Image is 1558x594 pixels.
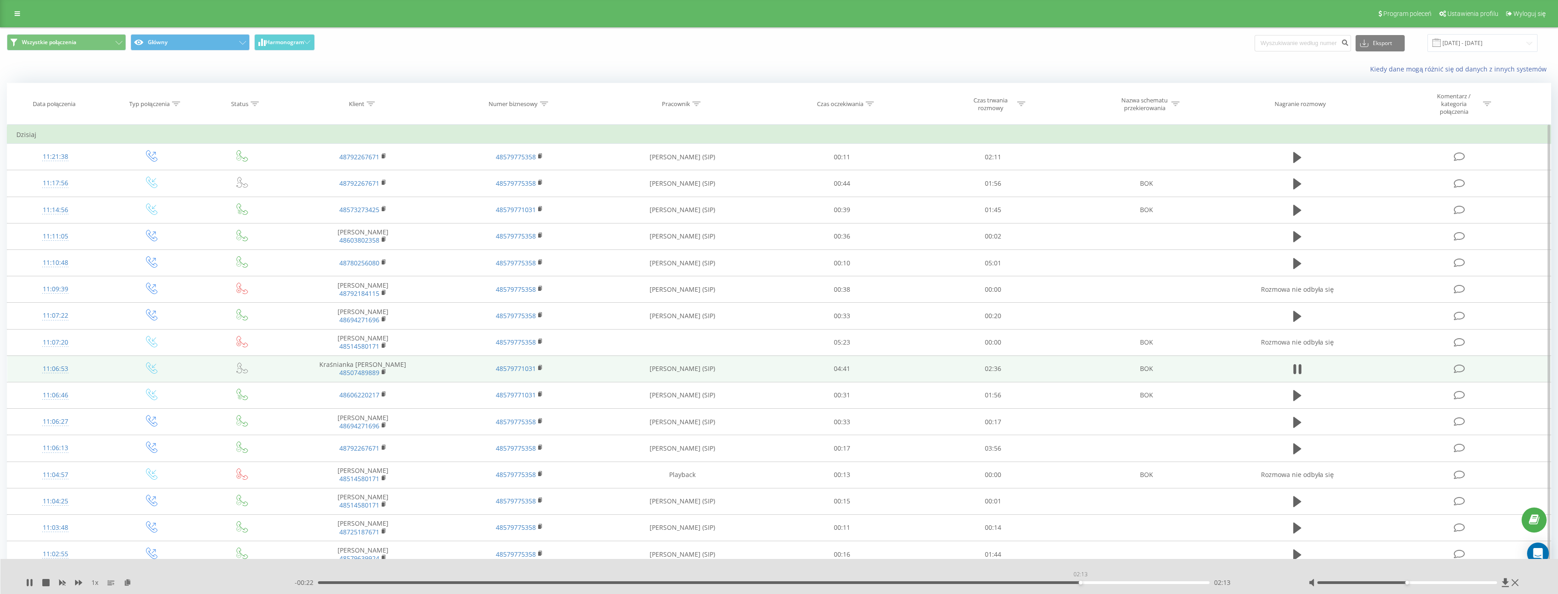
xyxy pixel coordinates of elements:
[339,289,379,298] a: 48792184115
[284,329,441,355] td: [PERSON_NAME]
[349,100,364,108] div: Klient
[767,435,918,462] td: 00:17
[496,338,536,346] a: 48579775358
[489,100,538,108] div: Numer biznesowy
[598,409,767,435] td: [PERSON_NAME] (SIP)
[22,39,76,46] span: Wszystkie połączenia
[16,545,95,563] div: 11:02:55
[254,34,315,51] button: Harmonogram
[496,285,536,294] a: 48579775358
[767,303,918,329] td: 00:33
[339,259,379,267] a: 48780256080
[496,391,536,399] a: 48579771031
[284,514,441,541] td: [PERSON_NAME]
[918,435,1068,462] td: 03:56
[1356,35,1405,51] button: Eksport
[284,488,441,514] td: [PERSON_NAME]
[131,34,250,51] button: Główny
[339,444,379,452] a: 48792267671
[1447,10,1498,17] span: Ustawienia profilu
[1214,578,1230,587] span: 02:13
[284,355,441,382] td: Kraśnianka [PERSON_NAME]
[16,439,95,457] div: 11:06:13
[918,541,1068,568] td: 01:44
[767,197,918,223] td: 00:39
[1068,197,1225,223] td: BOK
[598,223,767,249] td: [PERSON_NAME] (SIP)
[339,205,379,214] a: 48573273425
[598,276,767,303] td: [PERSON_NAME] (SIP)
[496,417,536,426] a: 48579775358
[767,170,918,197] td: 00:44
[16,413,95,431] div: 11:06:27
[767,144,918,170] td: 00:11
[16,360,95,378] div: 11:06:53
[496,179,536,188] a: 48579775358
[284,541,441,568] td: [PERSON_NAME]
[16,174,95,192] div: 11:17:56
[767,514,918,541] td: 00:11
[496,364,536,373] a: 48579771031
[1427,92,1481,116] div: Komentarz / kategoria połączenia
[598,488,767,514] td: [PERSON_NAME] (SIP)
[496,444,536,452] a: 48579775358
[1068,355,1225,382] td: BOK
[918,223,1068,249] td: 00:02
[16,519,95,537] div: 11:03:48
[767,488,918,514] td: 00:15
[16,228,95,245] div: 11:11:05
[918,462,1068,488] td: 00:00
[339,554,379,563] a: 48579639924
[598,144,767,170] td: [PERSON_NAME] (SIP)
[339,501,379,509] a: 48514580171
[7,126,1551,144] td: Dzisiaj
[767,409,918,435] td: 00:33
[1383,10,1432,17] span: Program poleceń
[339,421,379,430] a: 48694271696
[598,250,767,276] td: [PERSON_NAME] (SIP)
[16,148,95,166] div: 11:21:38
[496,470,536,479] a: 48579775358
[598,303,767,329] td: [PERSON_NAME] (SIP)
[496,152,536,161] a: 48579775358
[1261,285,1334,294] span: Rozmowa nie odbyła się
[496,232,536,240] a: 48579775358
[598,355,767,382] td: [PERSON_NAME] (SIP)
[16,334,95,351] div: 11:07:20
[918,382,1068,408] td: 01:56
[767,250,918,276] td: 00:10
[918,355,1068,382] td: 02:36
[1406,581,1409,584] div: Accessibility label
[16,492,95,510] div: 11:04:25
[918,409,1068,435] td: 00:17
[496,259,536,267] a: 48579775358
[767,329,918,355] td: 05:23
[284,303,441,329] td: [PERSON_NAME]
[295,578,318,587] span: - 00:22
[918,250,1068,276] td: 05:01
[16,254,95,272] div: 11:10:48
[33,100,76,108] div: Data połączenia
[1068,329,1225,355] td: BOK
[1275,100,1326,108] div: Nagranie rozmowy
[284,409,441,435] td: [PERSON_NAME]
[91,578,98,587] span: 1 x
[339,528,379,536] a: 48725187671
[16,201,95,219] div: 11:14:56
[918,303,1068,329] td: 00:20
[598,462,767,488] td: Playback
[1255,35,1351,51] input: Wyszukiwanie według numeru
[767,223,918,249] td: 00:36
[496,550,536,558] a: 48579775358
[496,205,536,214] a: 48579771031
[339,236,379,244] a: 48603802358
[598,197,767,223] td: [PERSON_NAME] (SIP)
[16,466,95,484] div: 11:04:57
[1068,462,1225,488] td: BOK
[231,100,248,108] div: Status
[1261,470,1334,479] span: Rozmowa nie odbyła się
[918,514,1068,541] td: 00:14
[1261,338,1334,346] span: Rozmowa nie odbyła się
[662,100,690,108] div: Pracownik
[817,100,863,108] div: Czas oczekiwania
